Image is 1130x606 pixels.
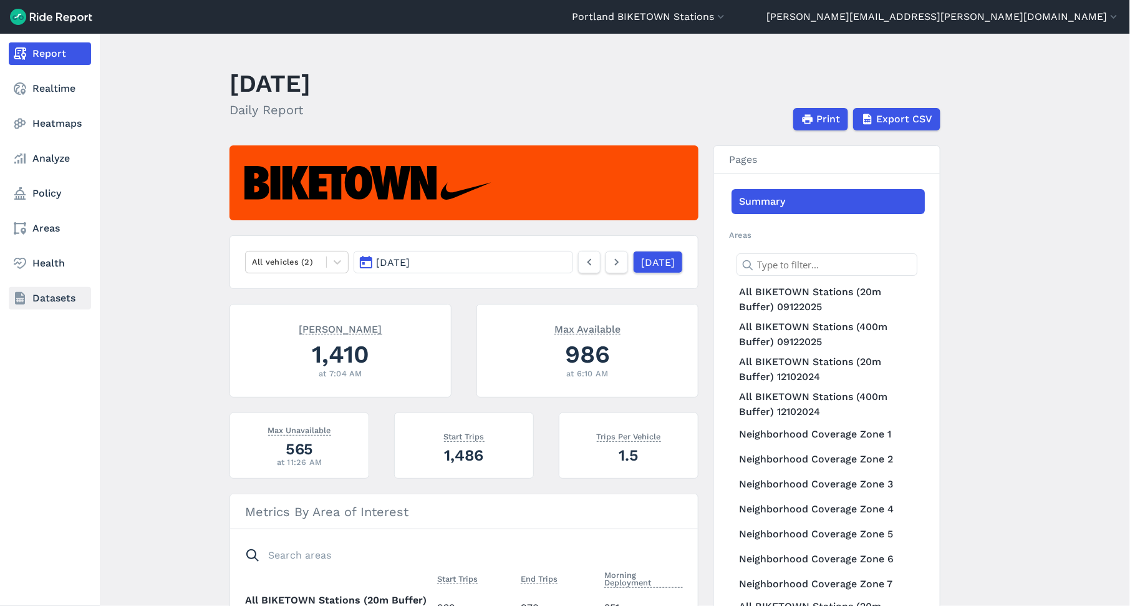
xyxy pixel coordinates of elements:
span: Start Trips [437,572,478,584]
a: Summary [732,189,925,214]
a: Report [9,42,91,65]
button: Morning Deployment [604,568,683,590]
input: Search areas [238,544,675,567]
button: End Trips [521,572,558,587]
span: Export CSV [876,112,932,127]
a: Neighborhood Coverage Zone 2 [732,447,925,472]
div: 986 [492,337,683,371]
div: at 7:04 AM [245,368,436,379]
div: 1,410 [245,337,436,371]
h3: Metrics By Area of Interest [230,494,698,529]
button: [PERSON_NAME][EMAIL_ADDRESS][PERSON_NAME][DOMAIN_NAME] [766,9,1120,24]
span: Start Trips [444,429,485,442]
button: [DATE] [354,251,573,273]
a: Health [9,252,91,275]
a: All BIKETOWN Stations (400m Buffer) 09122025 [732,317,925,352]
span: Morning Deployment [604,568,683,588]
a: Neighborhood Coverage Zone 4 [732,497,925,522]
img: Ride Report [10,9,92,25]
input: Type to filter... [736,253,917,276]
button: Portland BIKETOWN Stations [572,9,727,24]
a: All BIKETOWN Stations (20m Buffer) 09122025 [732,282,925,317]
a: Policy [9,182,91,205]
a: Neighborhood Coverage Zone 3 [732,472,925,497]
span: Trips Per Vehicle [597,429,661,442]
a: Datasets [9,287,91,310]
span: End Trips [521,572,558,584]
span: Print [816,112,840,127]
button: Export CSV [853,108,940,130]
span: Max Available [554,322,621,335]
button: Print [793,108,848,130]
a: [DATE] [633,251,683,273]
div: at 11:26 AM [245,456,354,468]
a: Areas [9,217,91,240]
h3: Pages [714,146,940,174]
h2: Areas [729,229,925,241]
span: [DATE] [377,257,410,268]
a: Neighborhood Coverage Zone 1 [732,422,925,447]
h1: [DATE] [229,66,311,100]
h2: Daily Report [229,100,311,119]
a: Realtime [9,77,91,100]
span: [PERSON_NAME] [299,322,382,335]
div: 1.5 [574,444,683,466]
span: Max Unavailable [268,423,331,436]
div: at 6:10 AM [492,368,683,379]
div: 565 [245,438,354,460]
a: All BIKETOWN Stations (20m Buffer) 12102024 [732,352,925,387]
a: Neighborhood Coverage Zone 7 [732,572,925,597]
a: Neighborhood Coverage Zone 5 [732,522,925,547]
a: Analyze [9,147,91,170]
img: Biketown [244,166,491,200]
a: All BIKETOWN Stations (400m Buffer) 12102024 [732,387,925,422]
button: Start Trips [437,572,478,587]
div: 1,486 [410,444,518,466]
a: Heatmaps [9,112,91,135]
a: Neighborhood Coverage Zone 6 [732,547,925,572]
